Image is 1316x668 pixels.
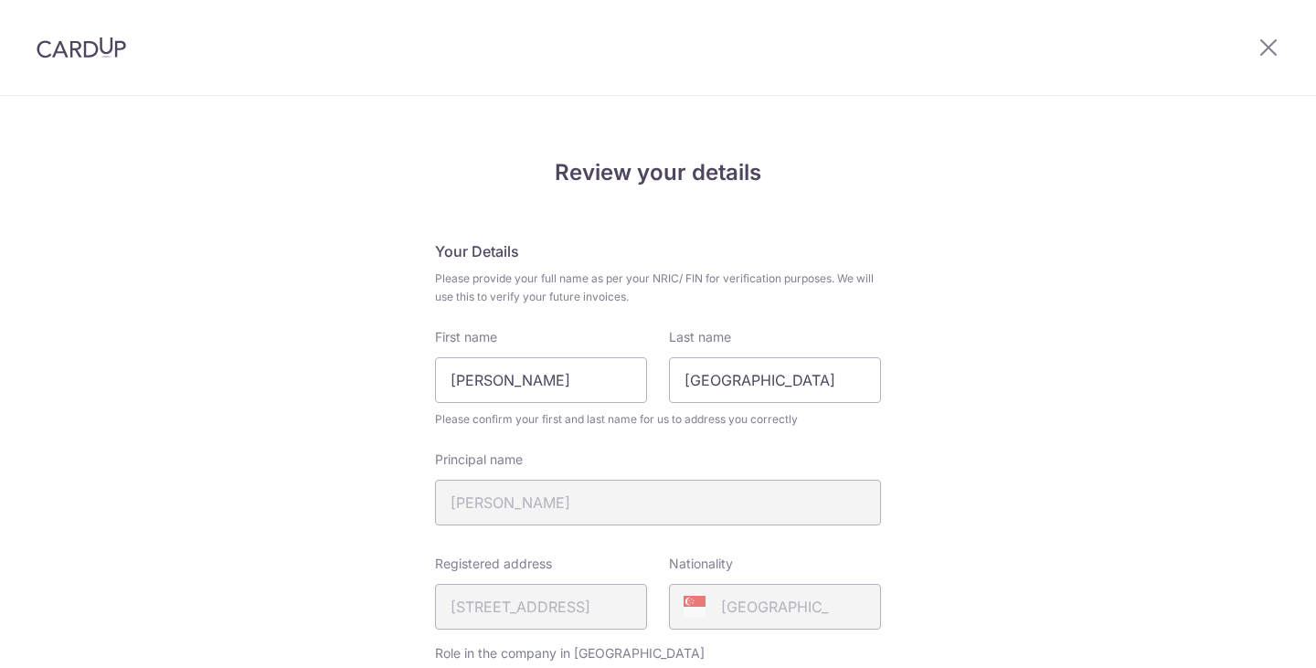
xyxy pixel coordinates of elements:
[669,357,881,403] input: Last name
[435,644,705,663] label: Role in the company in [GEOGRAPHIC_DATA]
[435,410,881,429] span: Please confirm your first and last name for us to address you correctly
[669,555,733,573] label: Nationality
[435,270,881,306] span: Please provide your full name as per your NRIC/ FIN for verification purposes. We will use this t...
[435,555,552,573] label: Registered address
[669,328,731,346] label: Last name
[37,37,126,58] img: CardUp
[435,240,881,262] h5: Your Details
[435,451,523,469] label: Principal name
[435,357,647,403] input: First Name
[435,156,881,189] h4: Review your details
[435,328,497,346] label: First name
